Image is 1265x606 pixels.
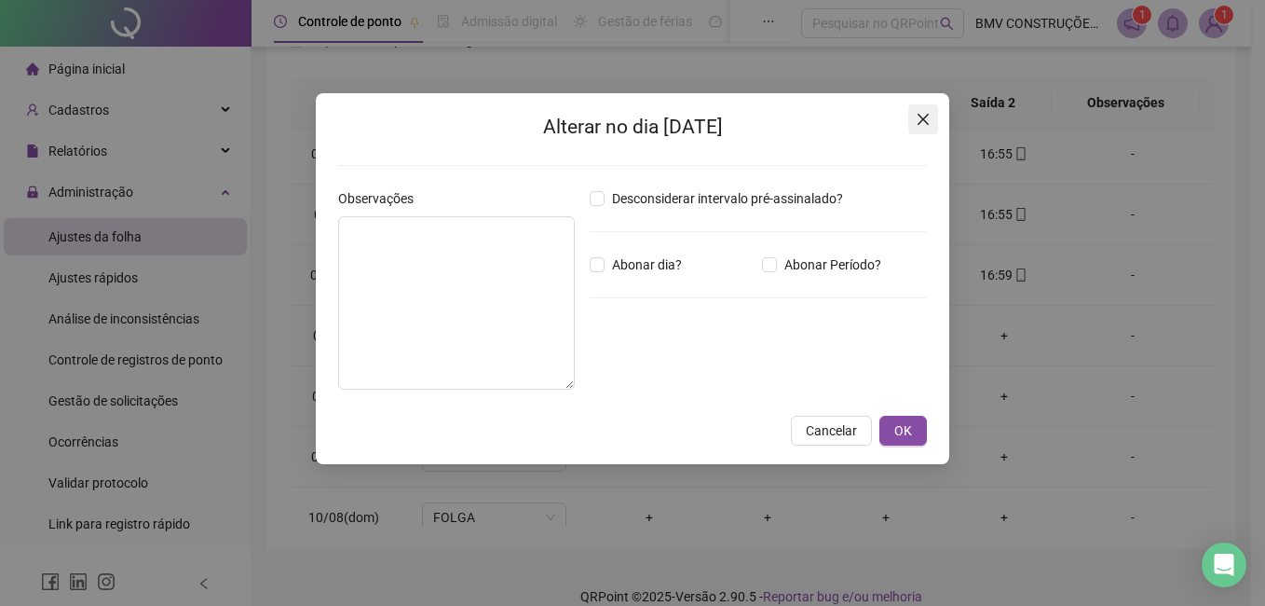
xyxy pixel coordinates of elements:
button: Close [908,104,938,134]
span: Abonar Período? [777,255,889,275]
div: Open Intercom Messenger [1202,543,1246,587]
span: OK [894,420,912,441]
span: close [916,112,931,127]
span: Desconsiderar intervalo pré-assinalado? [605,188,850,209]
button: OK [879,416,927,446]
span: Cancelar [806,420,857,441]
span: Abonar dia? [605,255,689,275]
h2: Alterar no dia [DATE] [338,112,927,143]
button: Cancelar [791,416,872,446]
label: Observações [338,188,426,209]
